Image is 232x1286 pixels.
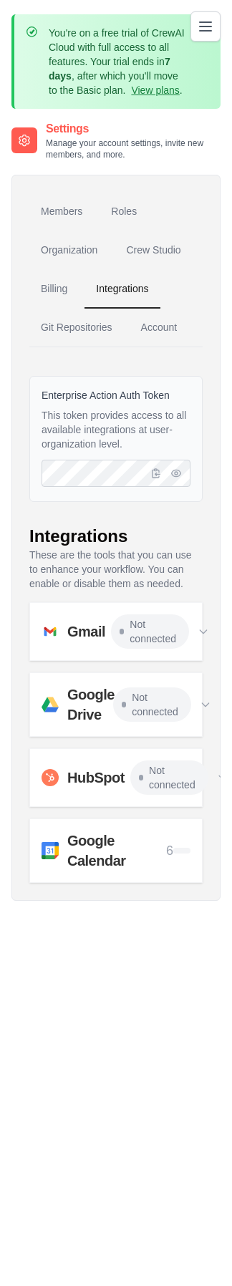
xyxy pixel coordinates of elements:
a: Git Repositories [29,309,124,347]
img: svg+xml;base64,PHN2ZyB4bWxucz0iaHR0cDovL3d3dy53My5vcmcvMjAwMC9zdmciIHByZXNlcnZlQXNwZWN0UmF0aW89In... [42,842,59,859]
span: Not connected [130,760,208,795]
h2: Settings [46,120,221,137]
h2: Google Drive [67,685,115,725]
h2: Google Calendar [67,831,158,871]
label: Enterprise Action Auth Token [42,388,190,402]
p: You're on a free trial of CrewAI Cloud with full access to all features. Your trial ends in , aft... [49,26,186,97]
h2: Gmail [67,622,105,642]
strong: 7 days [49,56,170,82]
a: Integrations [84,270,160,309]
p: These are the tools that you can use to enhance your workflow. You can enable or disable them as ... [29,548,203,591]
a: Account [130,309,189,347]
a: Billing [29,270,79,309]
img: svg+xml;base64,PHN2ZyB4bWxucz0iaHR0cDovL3d3dy53My5vcmcvMjAwMC9zdmciIGFyaWEtbGFiZWw9IkdtYWlsIiB2aW... [42,623,59,640]
div: Integrations [29,525,127,548]
a: Members [29,193,94,231]
span: Not connected [111,614,189,649]
img: svg+xml;base64,PHN2ZyB4bWxucz0iaHR0cDovL3d3dy53My5vcmcvMjAwMC9zdmciIHZpZXdCb3g9IjAgMCAxMDI0IDEwMj... [42,769,59,786]
p: This token provides access to all available integrations at user-organization level. [42,408,190,451]
button: Toggle navigation [190,11,221,42]
a: View plans [131,84,179,96]
img: svg+xml;base64,PHN2ZyB4bWxucz0iaHR0cDovL3d3dy53My5vcmcvMjAwMC9zdmciIHZpZXdCb3g9IjAgLTMgNDggNDgiPj... [42,696,59,713]
a: Crew Studio [115,231,192,270]
span: Not connected [113,687,191,722]
p: Manage your account settings, invite new members, and more. [46,137,221,160]
h2: HubSpot [67,768,125,788]
a: Roles [100,193,148,231]
a: Organization [29,231,109,270]
p: 6 [166,841,173,861]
